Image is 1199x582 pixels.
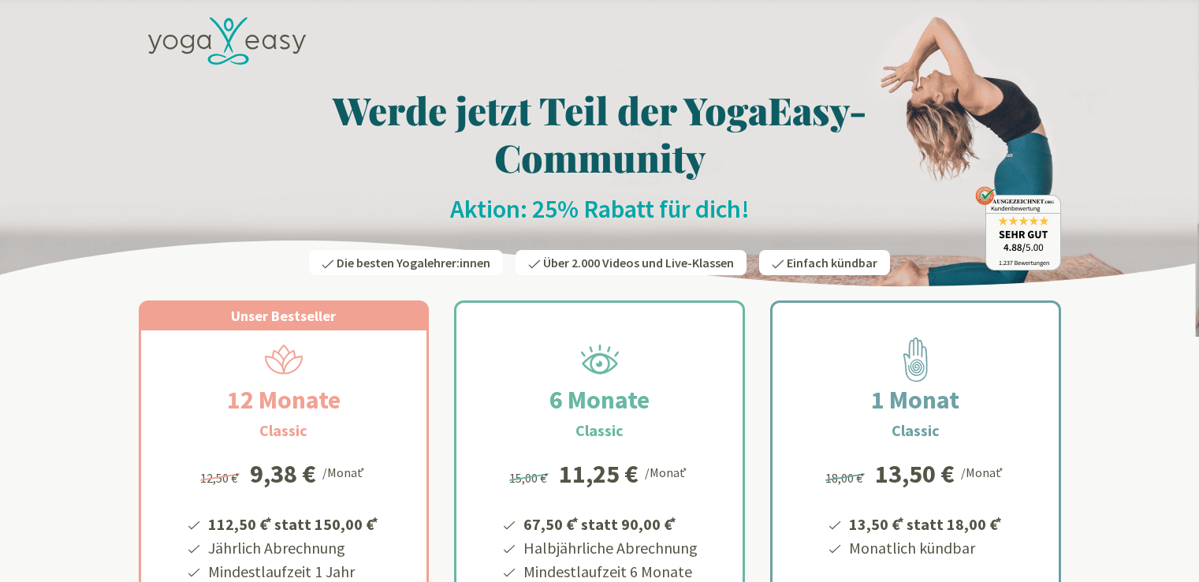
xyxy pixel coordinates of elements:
[975,186,1061,270] img: ausgezeichnet_badge.png
[231,307,336,325] span: Unser Bestseller
[509,470,551,486] span: 15,00 €
[825,470,867,486] span: 18,00 €
[521,509,698,536] li: 67,50 € statt 90,00 €
[139,193,1061,225] h2: Aktion: 25% Rabatt für dich!
[847,509,1004,536] li: 13,50 € statt 18,00 €
[875,461,955,487] div: 13,50 €
[645,461,690,482] div: /Monat
[521,536,698,560] li: Halbjährliche Abrechnung
[833,381,997,419] h2: 1 Monat
[337,255,490,270] span: Die besten Yogalehrer:innen
[206,536,381,560] li: Jährlich Abrechnung
[200,470,242,486] span: 12,50 €
[575,419,624,442] h3: Classic
[892,419,940,442] h3: Classic
[559,461,639,487] div: 11,25 €
[139,86,1061,181] h1: Werde jetzt Teil der YogaEasy-Community
[961,461,1006,482] div: /Monat
[543,255,734,270] span: Über 2.000 Videos und Live-Klassen
[322,461,367,482] div: /Monat
[206,509,381,536] li: 112,50 € statt 150,00 €
[512,381,687,419] h2: 6 Monate
[250,461,316,487] div: 9,38 €
[259,419,307,442] h3: Classic
[189,381,378,419] h2: 12 Monate
[787,255,877,270] span: Einfach kündbar
[847,536,1004,560] li: Monatlich kündbar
